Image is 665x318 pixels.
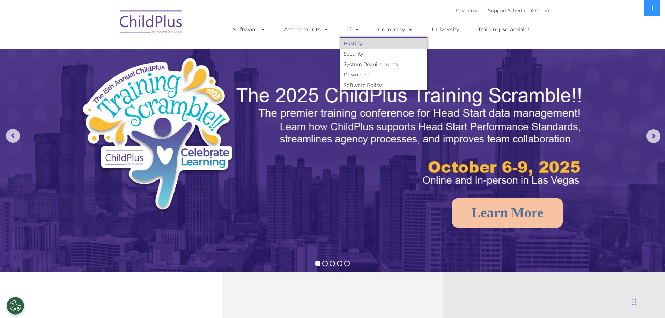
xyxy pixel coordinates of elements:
a: System Requirements [340,59,427,69]
a: University [424,23,466,37]
a: Security [340,49,427,59]
div: Drag [632,291,636,312]
a: IT [340,23,367,37]
iframe: Chat Widget [630,284,665,318]
a: Assessments [277,23,335,37]
a: Company [371,23,420,37]
a: Learn More [452,198,563,228]
a: Software Policy [340,80,427,90]
a: Download [456,8,480,13]
font: | [456,8,549,13]
span: Phone number [97,75,127,80]
a: Software [226,23,272,37]
img: ChildPlus by Procare Solutions [116,6,186,40]
a: Support [488,8,507,13]
a: Training Scramble!! [471,23,538,37]
span: Last name [97,46,118,51]
a: Schedule A Demo [508,8,549,13]
button: Cookies Settings [7,297,24,315]
a: Hosting [340,38,427,49]
a: Download [340,69,427,80]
